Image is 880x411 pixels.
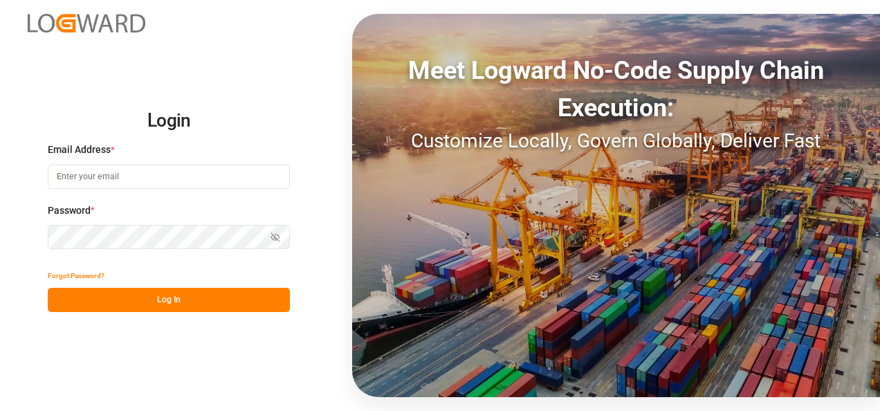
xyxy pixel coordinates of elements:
div: Meet Logward No-Code Supply Chain Execution: [352,52,880,127]
img: Logward_new_orange.png [28,14,145,33]
input: Enter your email [48,165,290,189]
span: Email Address [48,143,111,157]
span: Password [48,203,91,218]
div: Customize Locally, Govern Globally, Deliver Fast [352,127,880,156]
button: Log In [48,288,290,312]
button: Forgot Password? [48,264,104,288]
h2: Login [48,99,290,143]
